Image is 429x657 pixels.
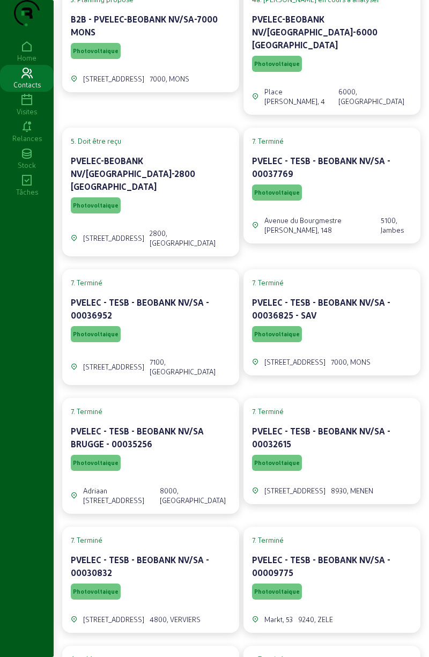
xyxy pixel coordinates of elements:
[150,74,189,84] div: 7000, MONS
[71,278,231,287] cam-card-tag: 7. Terminé
[252,14,378,50] cam-card-title: PVELEC-BEOBANK NV/[GEOGRAPHIC_DATA]-6000 [GEOGRAPHIC_DATA]
[381,216,412,235] div: 5100, Jambes
[71,14,218,37] cam-card-title: B2B - PVELEC-BEOBANK NV/SA-7000 MONS
[83,362,144,372] div: [STREET_ADDRESS]
[83,486,154,505] div: Adriaan [STREET_ADDRESS]
[254,60,300,68] span: Photovoltaique
[71,156,195,191] cam-card-title: PVELEC-BEOBANK NV/[GEOGRAPHIC_DATA]-2800 [GEOGRAPHIC_DATA]
[252,297,390,320] cam-card-title: PVELEC - TESB - BEOBANK NV/SA - 00036825 - SAV
[331,486,373,496] div: 8930, MENEN
[160,486,231,505] div: 8000, [GEOGRAPHIC_DATA]
[264,357,326,367] div: [STREET_ADDRESS]
[264,216,375,235] div: Avenue du Bourgmestre [PERSON_NAME], 148
[264,486,326,496] div: [STREET_ADDRESS]
[71,555,209,578] cam-card-title: PVELEC - TESB - BEOBANK NV/SA - 00030832
[73,202,119,209] span: Photovoltaique
[252,136,412,146] cam-card-tag: 7. Terminé
[254,330,300,338] span: Photovoltaique
[264,615,293,624] div: Markt, 53
[73,588,119,595] span: Photovoltaique
[264,87,333,106] div: Place [PERSON_NAME], 4
[254,459,300,467] span: Photovoltaique
[252,535,412,545] cam-card-tag: 7. Terminé
[71,136,231,146] cam-card-tag: 5. Doit être reçu
[150,615,201,624] div: 4800, VERVIERS
[252,555,390,578] cam-card-title: PVELEC - TESB - BEOBANK NV/SA - 00009775
[71,297,209,320] cam-card-title: PVELEC - TESB - BEOBANK NV/SA - 00036952
[252,278,412,287] cam-card-tag: 7. Terminé
[331,357,371,367] div: 7000, MONS
[83,615,144,624] div: [STREET_ADDRESS]
[83,233,144,243] div: [STREET_ADDRESS]
[71,535,231,545] cam-card-tag: 7. Terminé
[150,228,231,248] div: 2800, [GEOGRAPHIC_DATA]
[252,407,412,416] cam-card-tag: 7. Terminé
[298,615,333,624] div: 9240, ZELE
[252,156,390,179] cam-card-title: PVELEC - TESB - BEOBANK NV/SA - 00037769
[73,459,119,467] span: Photovoltaique
[252,426,390,449] cam-card-title: PVELEC - TESB - BEOBANK NV/SA - 00032615
[73,330,119,338] span: Photovoltaique
[71,426,204,449] cam-card-title: PVELEC - TESB - BEOBANK NV/SA BRUGGE - 00035256
[150,357,231,377] div: 7100, [GEOGRAPHIC_DATA]
[338,87,412,106] div: 6000, [GEOGRAPHIC_DATA]
[83,74,144,84] div: [STREET_ADDRESS]
[254,189,300,196] span: Photovoltaique
[254,588,300,595] span: Photovoltaique
[73,47,119,55] span: Photovoltaique
[71,407,231,416] cam-card-tag: 7. Terminé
